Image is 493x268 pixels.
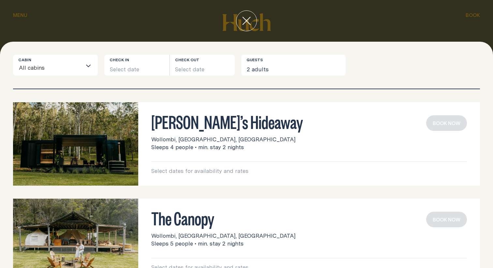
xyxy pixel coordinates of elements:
span: All cabins [19,60,45,75]
label: Guests [246,57,263,63]
button: Select date [170,55,235,76]
p: Select dates for availability and rates [151,167,467,175]
button: book now [426,212,467,227]
button: close [236,10,257,31]
button: 2 adults [241,55,346,76]
h3: [PERSON_NAME]’s Hideaway [151,115,467,128]
span: Sleeps 4 people • min. stay 2 nights [151,143,244,151]
span: Wollombi, [GEOGRAPHIC_DATA], [GEOGRAPHIC_DATA] [151,232,295,240]
input: Search for option [45,62,82,75]
button: book now [426,115,467,131]
span: Wollombi, [GEOGRAPHIC_DATA], [GEOGRAPHIC_DATA] [151,135,295,143]
div: Search for option [13,55,98,76]
span: Sleeps 5 people • min. stay 2 nights [151,240,244,247]
button: Select date [104,55,170,76]
h3: The Canopy [151,212,467,224]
